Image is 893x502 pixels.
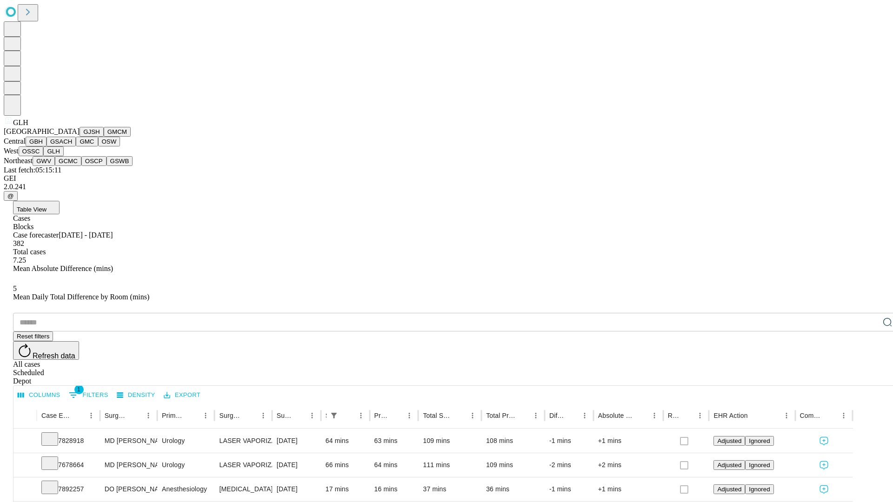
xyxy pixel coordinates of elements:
div: [DATE] [277,453,316,477]
button: Density [114,388,158,403]
div: 2.0.241 [4,183,889,191]
button: Sort [565,409,578,422]
span: Ignored [749,486,770,493]
button: GCMC [55,156,81,166]
span: West [4,147,19,155]
button: Ignored [745,460,773,470]
button: Adjusted [713,436,745,446]
button: Expand [18,482,32,498]
span: Total cases [13,248,46,256]
div: EHR Action [713,412,747,419]
button: GSWB [107,156,133,166]
button: Menu [529,409,542,422]
div: -2 mins [549,453,589,477]
button: Adjusted [713,484,745,494]
div: Urology [162,429,210,453]
div: Surgery Date [277,412,292,419]
button: GLH [43,146,63,156]
button: Menu [693,409,706,422]
span: Central [4,137,26,145]
button: Table View [13,201,60,214]
div: Surgery Name [219,412,242,419]
div: 111 mins [423,453,477,477]
div: 17 mins [326,477,365,501]
button: Ignored [745,436,773,446]
div: 7892257 [41,477,95,501]
div: GEI [4,174,889,183]
button: Reset filters [13,331,53,341]
div: Total Scheduled Duration [423,412,452,419]
div: -1 mins [549,429,589,453]
div: DO [PERSON_NAME] [PERSON_NAME] Do [105,477,153,501]
span: Mean Daily Total Difference by Room (mins) [13,293,149,301]
button: GJSH [80,127,104,137]
button: Sort [635,409,648,422]
span: 7.25 [13,256,26,264]
span: Reset filters [17,333,49,340]
button: Select columns [15,388,63,403]
div: MD [PERSON_NAME] Md [105,429,153,453]
span: Last fetch: 05:15:11 [4,166,61,174]
div: Anesthesiology [162,477,210,501]
button: Export [161,388,203,403]
div: 7828918 [41,429,95,453]
button: Menu [85,409,98,422]
span: Adjusted [717,437,741,444]
div: Surgeon Name [105,412,128,419]
div: 64 mins [374,453,414,477]
button: Menu [578,409,591,422]
div: +1 mins [598,429,659,453]
div: Absolute Difference [598,412,634,419]
button: Sort [293,409,306,422]
button: Sort [390,409,403,422]
div: MD [PERSON_NAME] Md [105,453,153,477]
div: [DATE] [277,429,316,453]
span: Northeast [4,157,33,165]
span: GLH [13,119,28,126]
button: Menu [780,409,793,422]
button: GSACH [47,137,76,146]
div: Total Predicted Duration [486,412,515,419]
div: 63 mins [374,429,414,453]
span: Case forecaster [13,231,59,239]
span: Ignored [749,462,770,469]
span: 5 [13,284,17,292]
div: Predicted In Room Duration [374,412,389,419]
button: Ignored [745,484,773,494]
button: Sort [72,409,85,422]
button: Sort [749,409,762,422]
button: Expand [18,457,32,474]
div: 66 mins [326,453,365,477]
div: 16 mins [374,477,414,501]
button: GBH [26,137,47,146]
button: Show filters [327,409,340,422]
div: 109 mins [423,429,477,453]
div: [MEDICAL_DATA] (EGD), FLEXIBLE, TRANSORAL, DIAGNOSTIC [219,477,267,501]
button: Menu [257,409,270,422]
button: Menu [648,409,661,422]
button: Sort [453,409,466,422]
div: 7678664 [41,453,95,477]
span: Adjusted [717,486,741,493]
span: Mean Absolute Difference (mins) [13,264,113,272]
button: Sort [824,409,837,422]
span: @ [7,192,14,199]
button: Menu [837,409,850,422]
button: Sort [341,409,354,422]
button: Menu [306,409,319,422]
div: LASER VAPORIZATION [MEDICAL_DATA] [219,429,267,453]
button: OSSC [19,146,44,156]
div: Urology [162,453,210,477]
div: -1 mins [549,477,589,501]
div: 1 active filter [327,409,340,422]
button: GMCM [104,127,131,137]
div: Comments [800,412,823,419]
span: Refresh data [33,352,75,360]
button: Menu [466,409,479,422]
div: +1 mins [598,477,659,501]
span: Table View [17,206,47,213]
div: 37 mins [423,477,477,501]
div: 108 mins [486,429,540,453]
button: Show filters [67,388,111,403]
button: Sort [129,409,142,422]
